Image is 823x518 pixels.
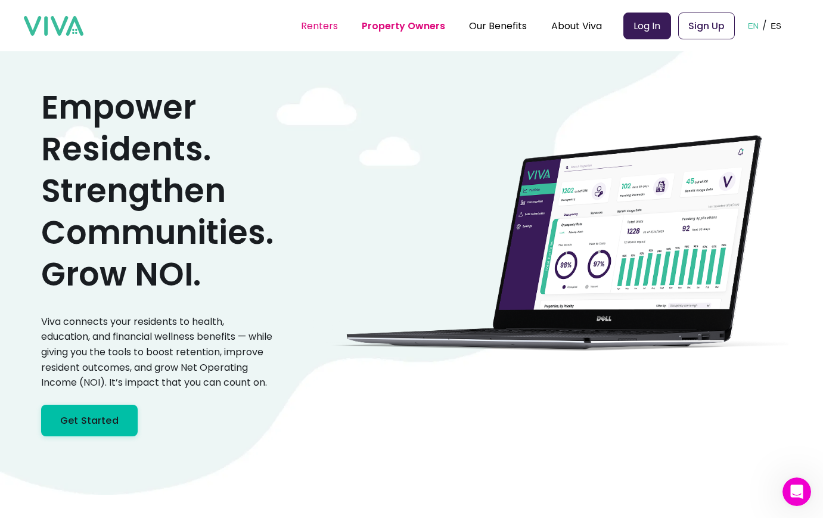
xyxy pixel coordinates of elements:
button: ES [767,7,785,44]
a: Log In [623,13,671,39]
div: About Viva [551,11,602,41]
a: Property Owners [362,19,445,33]
p: / [762,17,767,35]
a: Renters [301,19,338,33]
iframe: Intercom live chat [782,477,811,506]
button: EN [744,7,763,44]
a: Get Started [41,405,138,436]
div: Our Benefits [469,11,527,41]
img: cityscape [312,135,788,351]
a: Sign Up [678,13,735,39]
img: viva [24,16,83,36]
p: Viva connects your residents to health, education, and financial wellness benefits — while giving... [41,314,274,390]
h1: Empower Residents. Strengthen Communities. Grow NOI. [41,86,274,295]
